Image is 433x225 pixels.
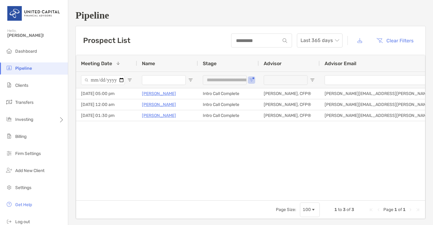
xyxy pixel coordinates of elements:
div: Next Page [408,207,413,212]
div: Intro Call Complete [198,110,259,121]
span: Last 365 days [301,34,339,47]
button: Open Filter Menu [127,78,132,83]
h3: Prospect List [83,36,130,45]
div: Previous Page [376,207,381,212]
span: Stage [203,61,216,66]
span: 1 [334,207,337,212]
div: [DATE] 12:00 am [76,99,137,110]
span: Meeting Date [81,61,112,66]
img: get-help icon [5,201,13,208]
span: Firm Settings [15,151,41,156]
span: Transfers [15,100,33,105]
span: Add New Client [15,168,44,173]
span: Clients [15,83,28,88]
span: Billing [15,134,26,139]
div: 100 [303,207,311,212]
img: dashboard icon [5,47,13,54]
span: Advisor [264,61,282,66]
span: Investing [15,117,33,122]
input: Name Filter Input [142,75,186,85]
img: transfers icon [5,98,13,106]
span: to [338,207,342,212]
span: Get Help [15,202,32,207]
div: [PERSON_NAME], CFP® [259,99,320,110]
span: of [398,207,402,212]
span: Log out [15,219,30,224]
img: settings icon [5,184,13,191]
h1: Pipeline [76,10,426,21]
img: billing icon [5,132,13,140]
img: clients icon [5,81,13,89]
span: Settings [15,185,31,190]
img: add_new_client icon [5,167,13,174]
div: Intro Call Complete [198,99,259,110]
button: Open Filter Menu [310,78,315,83]
button: Open Filter Menu [188,78,193,83]
span: 3 [343,207,346,212]
div: First Page [369,207,374,212]
span: Page [383,207,393,212]
span: 3 [351,207,354,212]
img: United Capital Logo [7,2,61,24]
div: [DATE] 05:00 pm [76,88,137,99]
img: input icon [283,38,287,43]
a: [PERSON_NAME] [142,90,176,97]
button: Open Filter Menu [249,78,254,83]
img: firm-settings icon [5,149,13,157]
button: Clear Filters [372,34,418,47]
div: Page Size [300,202,320,217]
img: logout icon [5,218,13,225]
div: Page Size: [276,207,296,212]
span: [PERSON_NAME]! [7,33,64,38]
input: Meeting Date Filter Input [81,75,125,85]
span: 1 [403,207,406,212]
div: [PERSON_NAME], CFP® [259,110,320,121]
a: [PERSON_NAME] [142,112,176,119]
span: Advisor Email [325,61,356,66]
div: [PERSON_NAME], CFP® [259,88,320,99]
img: pipeline icon [5,64,13,72]
span: Name [142,61,155,66]
span: 1 [394,207,397,212]
span: Pipeline [15,66,32,71]
div: [DATE] 01:30 pm [76,110,137,121]
a: [PERSON_NAME] [142,101,176,108]
div: Intro Call Complete [198,88,259,99]
span: Dashboard [15,49,37,54]
span: of [347,207,350,212]
div: Last Page [415,207,420,212]
img: investing icon [5,115,13,123]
